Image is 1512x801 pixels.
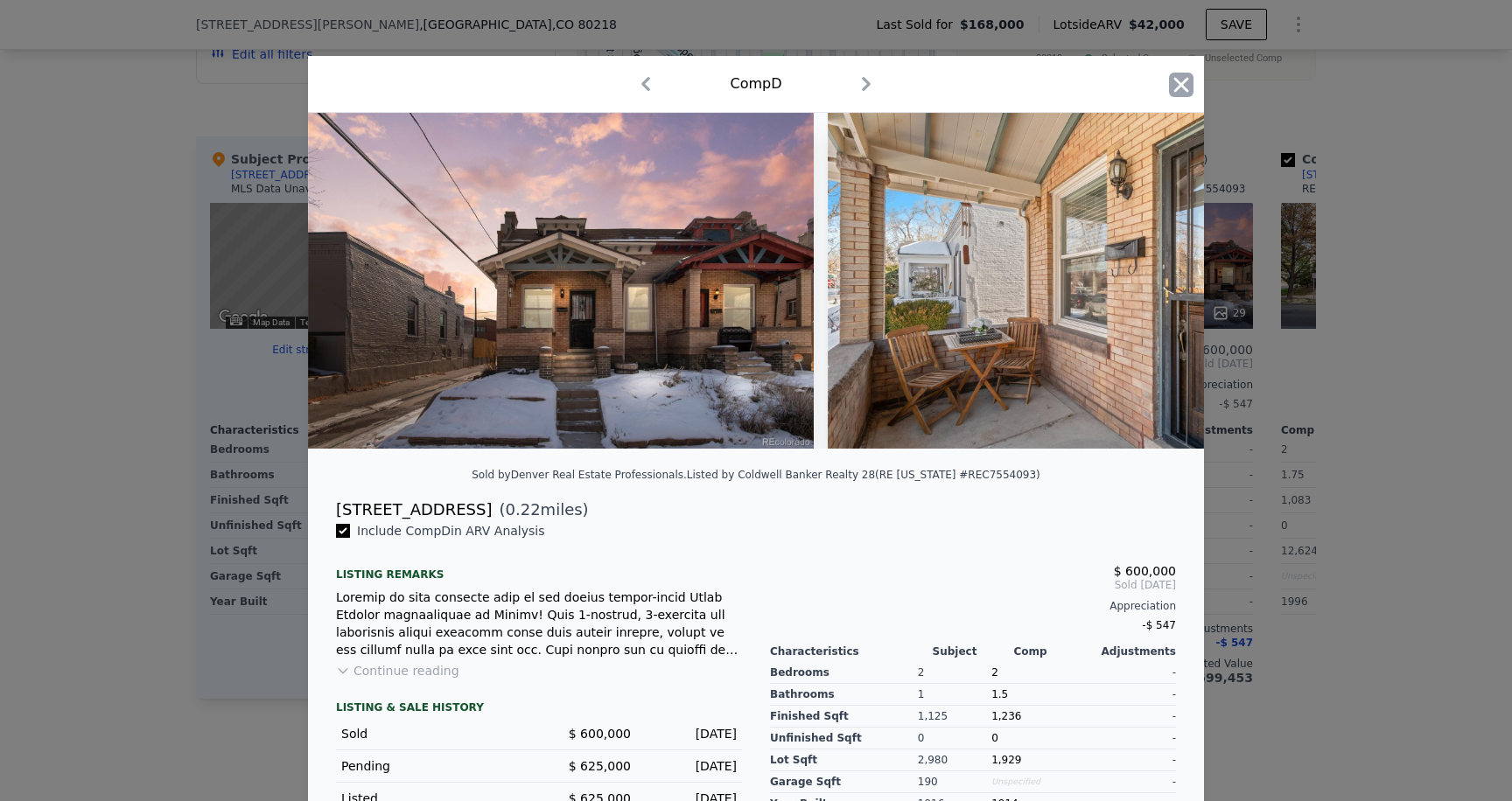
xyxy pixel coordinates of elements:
[645,725,737,742] div: [DATE]
[933,644,1014,658] div: Subject
[492,498,588,522] span: ( miles)
[1102,771,1176,793] div: -
[336,662,459,679] button: Continue reading
[569,727,631,741] span: $ 600,000
[991,732,998,744] span: 0
[1102,684,1176,706] div: -
[687,469,1040,481] div: Listed by Coldwell Banker Realty 28 (RE [US_STATE] #REC7554093)
[1102,728,1176,749] div: -
[336,700,742,718] div: LISTING & SALE HISTORY
[991,666,998,679] span: 2
[336,498,492,522] div: [STREET_ADDRESS]
[918,662,991,684] div: 2
[918,771,991,793] div: 190
[770,644,933,658] div: Characteristics
[1095,644,1176,658] div: Adjustments
[1142,619,1176,631] span: -$ 547
[341,757,525,775] div: Pending
[569,759,631,773] span: $ 625,000
[991,754,1021,766] span: 1,929
[336,589,742,658] div: Loremip do sita consecte adip el sed doeius tempor-incid Utlab Etdolor magnaaliquae ad Minimv! Qu...
[506,500,541,519] span: 0.22
[1102,749,1176,771] div: -
[1102,706,1176,728] div: -
[770,728,918,749] div: Unfinished Sqft
[918,684,991,706] div: 1
[770,771,918,793] div: Garage Sqft
[770,662,918,684] div: Bedrooms
[918,749,991,771] div: 2,980
[1013,644,1095,658] div: Comp
[730,73,781,94] div: Comp D
[350,524,552,538] span: Include Comp D in ARV Analysis
[770,578,1176,592] span: Sold [DATE]
[341,725,525,742] div: Sold
[828,113,1333,449] img: Property Img
[991,710,1021,722] span: 1,236
[336,554,742,582] div: Listing remarks
[308,113,814,449] img: Property Img
[770,706,918,728] div: Finished Sqft
[472,469,687,481] div: Sold by Denver Real Estate Professionals .
[1102,662,1176,684] div: -
[918,706,991,728] div: 1,125
[991,684,1102,706] div: 1.5
[770,749,918,771] div: Lot Sqft
[645,757,737,775] div: [DATE]
[770,599,1176,613] div: Appreciation
[770,684,918,706] div: Bathrooms
[1114,564,1176,578] span: $ 600,000
[991,771,1102,793] div: Unspecified
[918,728,991,749] div: 0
